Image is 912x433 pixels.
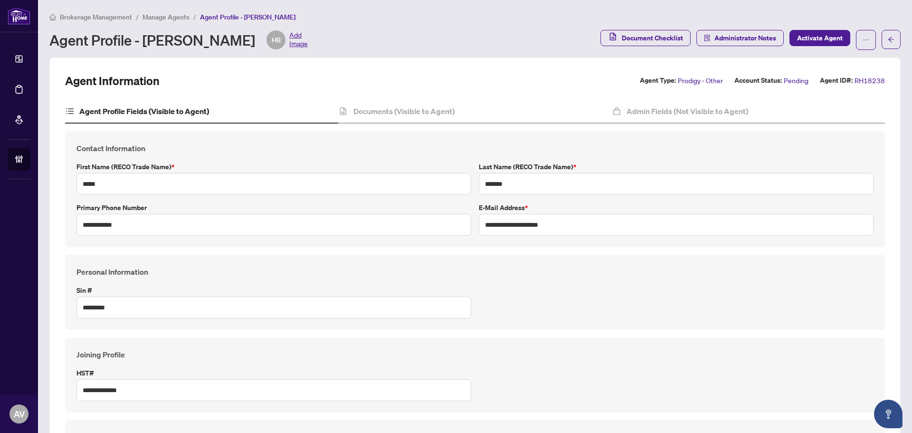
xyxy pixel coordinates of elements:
h4: Joining Profile [76,349,874,360]
span: home [49,14,56,20]
span: AV [14,407,25,421]
li: / [193,11,196,22]
label: Primary Phone Number [76,202,471,213]
span: ellipsis [863,37,869,43]
span: RH18238 [855,75,885,86]
label: Account Status: [734,75,782,86]
span: Brokerage Management [60,13,132,21]
span: Prodigy - Other [678,75,723,86]
h4: Agent Profile Fields (Visible to Agent) [79,106,209,117]
span: solution [704,35,711,41]
h4: Contact Information [76,143,874,154]
h4: Documents (Visible to Agent) [353,106,455,117]
span: Add Image [289,30,308,49]
button: Activate Agent [789,30,850,46]
label: First Name (RECO Trade Name) [76,162,471,172]
label: Agent Type: [640,75,676,86]
img: logo [8,7,30,25]
span: arrow-left [888,36,894,43]
span: Activate Agent [797,30,843,46]
h4: Admin Fields (Not Visible to Agent) [627,106,748,117]
span: Manage Agents [142,13,190,21]
div: Agent Profile - [PERSON_NAME] [49,30,308,49]
h4: Personal Information [76,266,874,278]
button: Document Checklist [600,30,691,46]
h2: Agent Information [65,73,160,88]
button: Administrator Notes [696,30,784,46]
label: E-mail Address [479,202,874,213]
span: Administrator Notes [714,30,776,46]
span: Agent Profile - [PERSON_NAME] [200,13,295,21]
label: Last Name (RECO Trade Name) [479,162,874,172]
label: HST# [76,368,471,378]
span: Pending [784,75,808,86]
button: Open asap [874,400,902,428]
label: Sin # [76,285,471,296]
span: HB [272,35,281,45]
li: / [136,11,139,22]
span: Document Checklist [622,30,683,46]
label: Agent ID#: [820,75,853,86]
